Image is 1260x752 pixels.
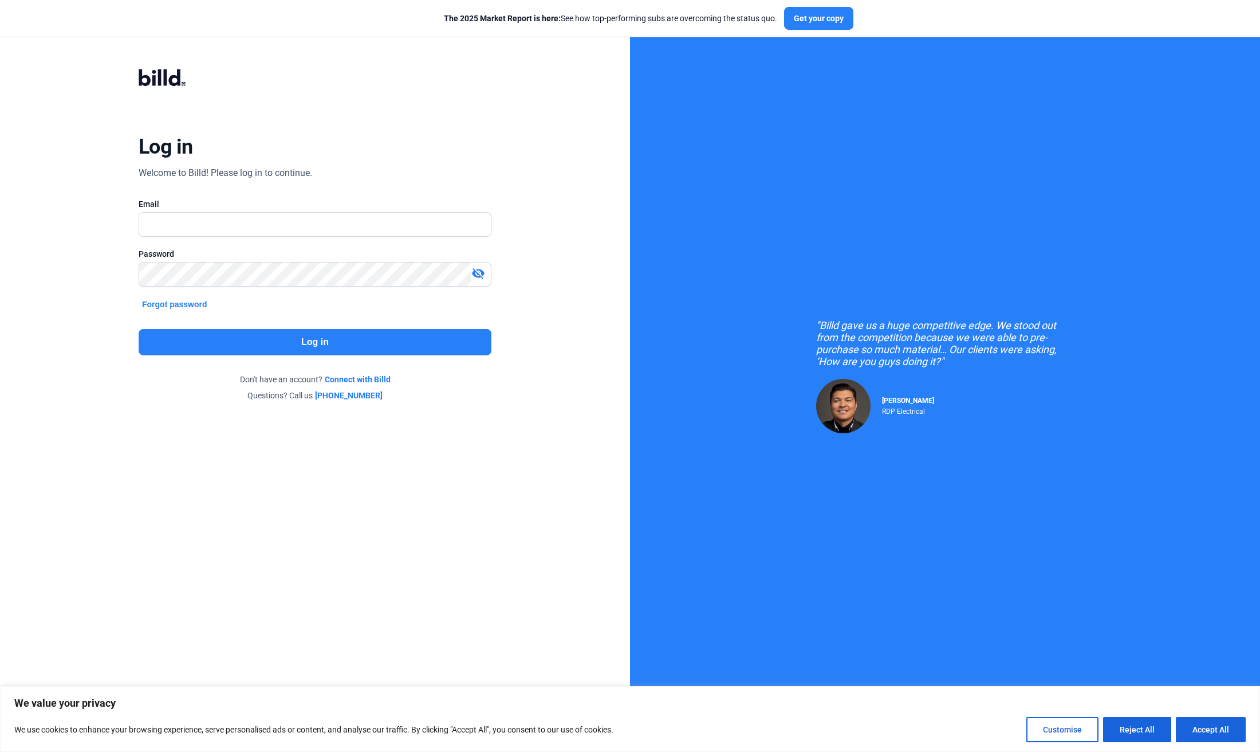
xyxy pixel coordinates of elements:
div: Password [139,248,491,260]
div: Email [139,198,491,210]
div: See how top-performing subs are overcoming the status quo. [444,13,777,24]
div: Don't have an account? [139,374,491,385]
a: [PHONE_NUMBER] [315,390,383,401]
div: Welcome to Billd! Please log in to continue. [139,166,312,180]
p: We value your privacy [14,696,1246,710]
img: Raul Pacheco [816,379,871,433]
button: Accept All [1176,717,1246,742]
button: Reject All [1103,717,1171,742]
span: The 2025 Market Report is here: [444,14,561,23]
div: Log in [139,134,193,159]
span: [PERSON_NAME] [882,397,934,405]
a: Connect with Billd [325,374,391,385]
button: Log in [139,329,491,355]
mat-icon: visibility_off [471,267,485,280]
button: Forgot password [139,298,211,311]
button: Get your copy [784,7,853,30]
div: Questions? Call us [139,390,491,401]
p: We use cookies to enhance your browsing experience, serve personalised ads or content, and analys... [14,723,613,737]
button: Customise [1026,717,1098,742]
div: RDP Electrical [882,405,934,416]
div: "Billd gave us a huge competitive edge. We stood out from the competition because we were able to... [816,319,1074,367]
